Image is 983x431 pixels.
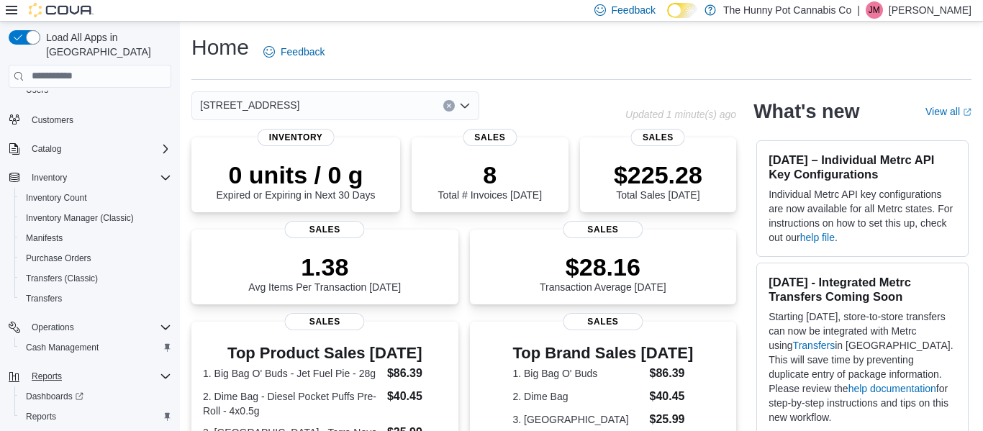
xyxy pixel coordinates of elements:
span: Sales [631,129,685,146]
div: Avg Items Per Transaction [DATE] [248,253,401,293]
span: Feedback [612,3,656,17]
button: Inventory [26,169,73,186]
p: Starting [DATE], store-to-store transfers can now be integrated with Metrc using in [GEOGRAPHIC_D... [769,309,956,425]
span: Inventory [32,172,67,183]
dd: $40.45 [650,388,694,405]
span: Catalog [32,143,61,155]
img: Cova [29,3,94,17]
a: View allExternal link [925,106,971,117]
a: Reports [20,408,62,425]
button: Reports [3,366,177,386]
dt: 2. Dime Bag - Diesel Pocket Puffs Pre-Roll - 4x0.5g [203,389,381,418]
span: Load All Apps in [GEOGRAPHIC_DATA] [40,30,171,59]
span: Reports [26,368,171,385]
span: Reports [32,371,62,382]
a: Manifests [20,230,68,247]
h2: What's new [753,100,859,123]
button: Catalog [3,139,177,159]
a: Cash Management [20,339,104,356]
button: Operations [3,317,177,337]
div: Total Sales [DATE] [614,160,702,201]
dt: 3. [GEOGRAPHIC_DATA] [512,412,643,427]
dt: 1. Big Bag O' Buds [512,366,643,381]
button: Reports [26,368,68,385]
a: Transfers [793,340,835,351]
p: $225.28 [614,160,702,189]
span: Transfers [20,290,171,307]
span: Dashboards [26,391,83,402]
dd: $40.45 [387,388,447,405]
dt: 1. Big Bag O' Buds - Jet Fuel Pie - 28g [203,366,381,381]
p: $28.16 [540,253,666,281]
button: Customers [3,109,177,130]
button: Purchase Orders [14,248,177,268]
span: Cash Management [26,342,99,353]
p: | [857,1,860,19]
div: Total # Invoices [DATE] [438,160,542,201]
span: Dashboards [20,388,171,405]
a: Feedback [258,37,330,66]
a: Transfers (Classic) [20,270,104,287]
span: Inventory Manager (Classic) [26,212,134,224]
span: Sales [463,129,517,146]
button: Catalog [26,140,67,158]
button: Inventory [3,168,177,188]
span: Sales [285,221,365,238]
h1: Home [191,33,249,62]
p: 1.38 [248,253,401,281]
h3: Top Brand Sales [DATE] [512,345,693,362]
span: Transfers (Classic) [20,270,171,287]
span: Users [20,81,171,99]
span: Operations [26,319,171,336]
dd: $25.99 [650,411,694,428]
span: Reports [26,411,56,422]
p: Updated 1 minute(s) ago [625,109,736,120]
span: Inventory Count [20,189,171,207]
a: Inventory Count [20,189,93,207]
p: 0 units / 0 g [217,160,376,189]
a: Transfers [20,290,68,307]
span: Sales [285,313,365,330]
dt: 2. Dime Bag [512,389,643,404]
a: help file [800,232,835,243]
svg: External link [963,108,971,117]
span: Inventory [26,169,171,186]
span: Manifests [26,232,63,244]
button: Transfers (Classic) [14,268,177,289]
button: Transfers [14,289,177,309]
h3: [DATE] – Individual Metrc API Key Configurations [769,153,956,181]
a: Customers [26,112,79,129]
span: Operations [32,322,74,333]
a: Dashboards [20,388,89,405]
a: Purchase Orders [20,250,97,267]
span: Dark Mode [667,18,668,19]
button: Open list of options [459,100,471,112]
dd: $86.39 [650,365,694,382]
div: Expired or Expiring in Next 30 Days [217,160,376,201]
button: Operations [26,319,80,336]
span: [STREET_ADDRESS] [200,96,299,114]
span: Inventory Count [26,192,87,204]
a: Inventory Manager (Classic) [20,209,140,227]
input: Dark Mode [667,3,697,18]
span: Inventory [258,129,335,146]
div: Jesse McGean [866,1,883,19]
span: Customers [32,114,73,126]
span: Catalog [26,140,171,158]
button: Clear input [443,100,455,112]
span: Transfers [26,293,62,304]
a: Dashboards [14,386,177,407]
h3: [DATE] - Integrated Metrc Transfers Coming Soon [769,275,956,304]
span: Customers [26,110,171,128]
span: Cash Management [20,339,171,356]
span: Feedback [281,45,325,59]
button: Inventory Count [14,188,177,208]
span: Inventory Manager (Classic) [20,209,171,227]
span: Purchase Orders [20,250,171,267]
span: Reports [20,408,171,425]
span: Transfers (Classic) [26,273,98,284]
p: Individual Metrc API key configurations are now available for all Metrc states. For instructions ... [769,187,956,245]
button: Cash Management [14,337,177,358]
span: Sales [563,313,643,330]
span: Purchase Orders [26,253,91,264]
